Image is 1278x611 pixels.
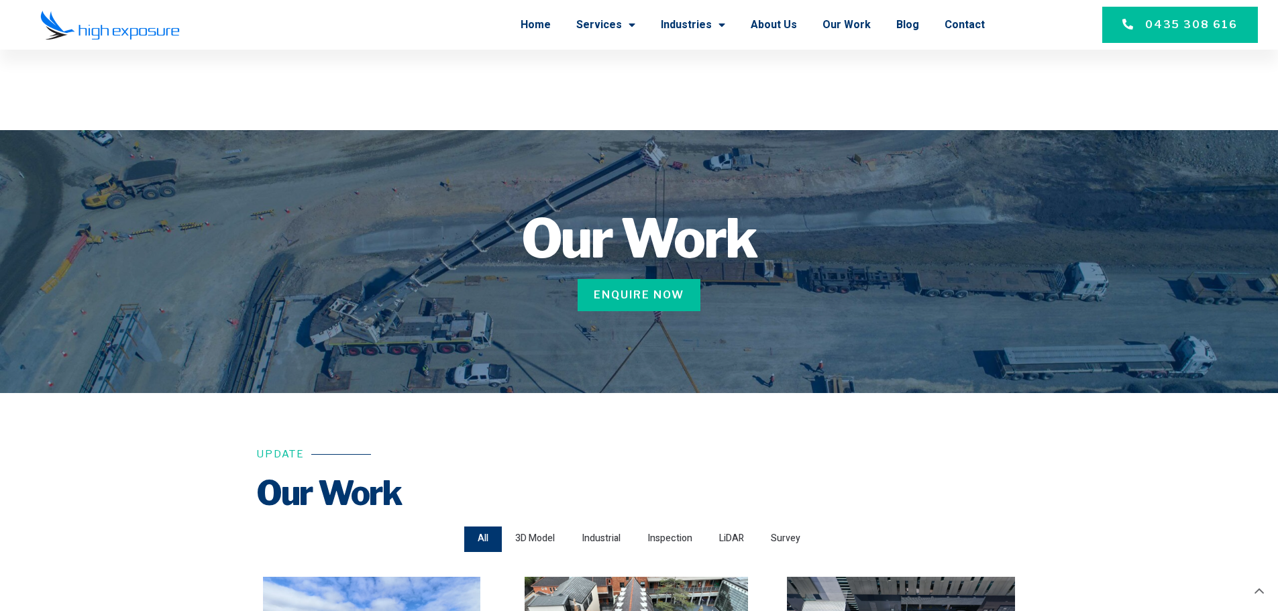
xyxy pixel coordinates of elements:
[661,7,725,42] a: Industries
[256,473,1022,513] h2: Our Work
[594,287,684,303] span: Enquire Now
[647,530,692,548] span: Inspection
[822,7,871,42] a: Our Work
[771,530,800,548] span: Survey
[896,7,919,42] a: Blog
[40,10,180,40] img: Final-Logo copy
[751,7,797,42] a: About Us
[217,212,1062,266] h1: Our Work
[1145,17,1238,33] span: 0435 308 616
[247,70,1032,123] h1: Our Work
[582,530,621,548] span: Industrial
[478,530,488,548] span: All
[256,449,305,459] h6: Update
[515,530,555,548] span: 3D Model
[1102,7,1258,43] a: 0435 308 616
[217,7,985,42] nav: Menu
[576,7,635,42] a: Services
[719,530,744,548] span: LiDAR
[578,279,700,311] a: Enquire Now
[521,7,551,42] a: Home
[945,7,985,42] a: Contact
